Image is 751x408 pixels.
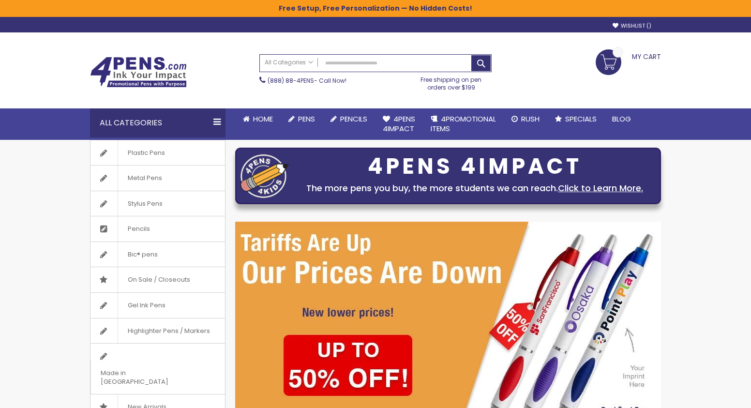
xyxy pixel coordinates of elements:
[521,114,540,124] span: Rush
[265,59,313,66] span: All Categories
[281,108,323,130] a: Pens
[268,76,346,85] span: - Call Now!
[558,182,643,194] a: Click to Learn More.
[294,181,656,195] div: The more pens you buy, the more students we can reach.
[235,108,281,130] a: Home
[240,154,289,198] img: four_pen_logo.png
[612,114,631,124] span: Blog
[118,140,175,166] span: Plastic Pens
[118,267,200,292] span: On Sale / Closeouts
[90,166,225,191] a: Metal Pens
[298,114,315,124] span: Pens
[423,108,504,140] a: 4PROMOTIONALITEMS
[90,344,225,394] a: Made in [GEOGRAPHIC_DATA]
[411,72,492,91] div: Free shipping on pen orders over $199
[604,108,639,130] a: Blog
[118,293,175,318] span: Gel Ink Pens
[375,108,423,140] a: 4Pens4impact
[383,114,415,134] span: 4Pens 4impact
[90,140,225,166] a: Plastic Pens
[90,108,225,137] div: All Categories
[253,114,273,124] span: Home
[90,361,201,394] span: Made in [GEOGRAPHIC_DATA]
[340,114,367,124] span: Pencils
[547,108,604,130] a: Specials
[431,114,496,134] span: 4PROMOTIONAL ITEMS
[118,242,167,267] span: Bic® pens
[90,191,225,216] a: Stylus Pens
[323,108,375,130] a: Pencils
[613,22,651,30] a: Wishlist
[90,57,187,88] img: 4Pens Custom Pens and Promotional Products
[268,76,314,85] a: (888) 88-4PENS
[118,318,220,344] span: Highlighter Pens / Markers
[90,216,225,242] a: Pencils
[504,108,547,130] a: Rush
[90,318,225,344] a: Highlighter Pens / Markers
[90,242,225,267] a: Bic® pens
[294,156,656,177] div: 4PENS 4IMPACT
[118,216,160,242] span: Pencils
[90,267,225,292] a: On Sale / Closeouts
[90,293,225,318] a: Gel Ink Pens
[118,191,172,216] span: Stylus Pens
[565,114,597,124] span: Specials
[118,166,172,191] span: Metal Pens
[260,55,318,71] a: All Categories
